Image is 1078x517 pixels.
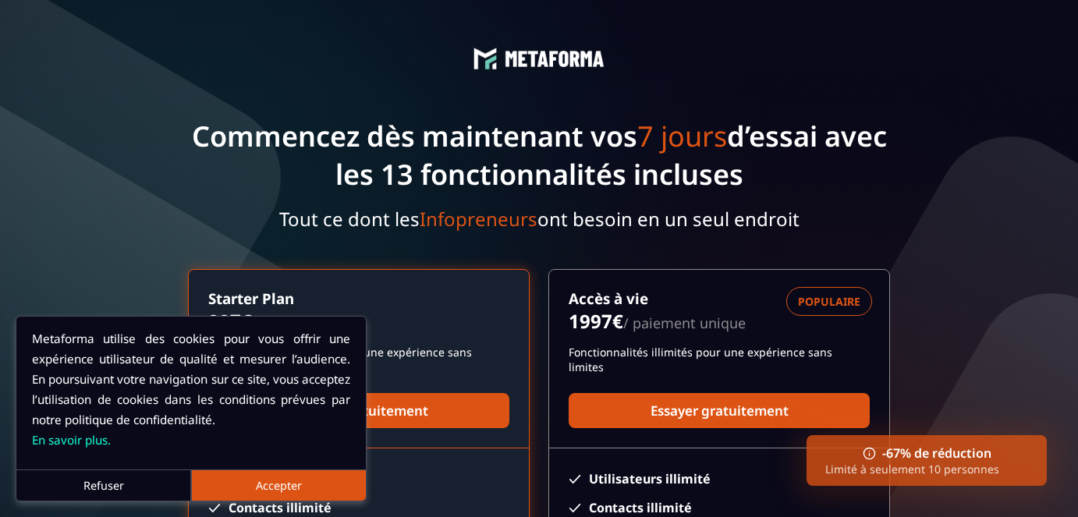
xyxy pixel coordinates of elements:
[825,444,1028,462] h3: -67% de réduction
[188,206,890,232] p: Tout ce dont les ont besoin en un seul endroit
[825,462,1028,476] p: Limité à seulement 10 personnes
[569,289,870,308] h3: Accès à vie
[505,51,605,67] img: logo
[208,308,252,334] money: 997
[208,504,221,512] img: checked
[32,328,350,450] p: Metaforma utilise des cookies pour vous offrir une expérience utilisateur de qualité et mesurer l...
[16,469,191,501] button: Refuser
[569,499,870,516] li: Contacts illimité
[623,313,746,332] span: / paiement unique
[241,308,252,334] currency: €
[473,47,497,70] img: logo
[32,432,111,448] a: En savoir plus.
[191,469,366,501] button: Accepter
[569,470,870,487] li: Utilisateurs illimité
[569,345,870,374] p: Fonctionnalités illimités pour une expérience sans limites
[612,308,623,334] currency: €
[569,393,870,428] a: Essayer gratuitement
[569,504,581,512] img: checked
[786,287,872,316] div: POPULAIRE
[420,206,537,232] span: Infopreneurs
[569,308,623,334] money: 1997
[252,313,278,332] span: / an
[637,117,727,155] span: 7 jours
[569,475,581,483] img: checked
[188,117,890,193] h1: Commencez dès maintenant vos d’essai avec les 13 fonctionnalités incluses
[863,447,876,460] img: ifno
[208,499,509,516] li: Contacts illimité
[208,289,509,308] h3: Starter Plan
